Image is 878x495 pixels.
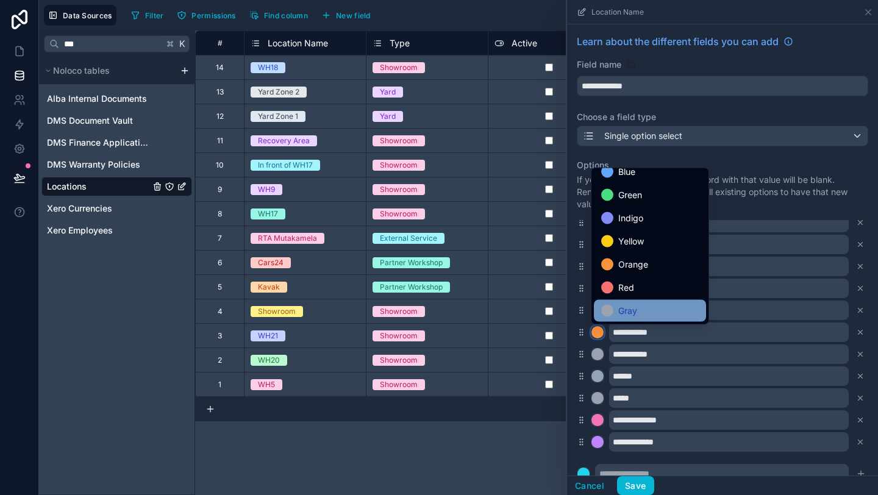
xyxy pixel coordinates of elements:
[317,6,375,24] button: New field
[258,62,278,73] div: WH18
[258,257,284,268] div: Cars24
[41,89,192,109] div: Alba Internal Documents
[218,307,223,316] div: 4
[618,165,635,179] span: Blue
[390,37,410,49] span: Type
[245,6,312,24] button: Find column
[258,87,299,98] div: Yard Zone 2
[47,93,147,105] span: Alba Internal Documents
[218,258,222,268] div: 6
[380,233,437,244] div: External Service
[380,355,418,366] div: Showroom
[178,40,187,48] span: K
[218,209,222,219] div: 8
[258,379,275,390] div: WH5
[264,11,308,20] span: Find column
[380,111,396,122] div: Yard
[258,355,280,366] div: WH20
[216,87,224,97] div: 13
[173,6,240,24] button: Permissions
[218,233,222,243] div: 7
[258,184,275,195] div: WH9
[218,355,222,365] div: 2
[47,158,140,171] span: DMS Warranty Policies
[41,155,192,174] div: DMS Warranty Policies
[53,65,110,77] span: Noloco tables
[258,306,296,317] div: Showroom
[380,379,418,390] div: Showroom
[47,115,133,127] span: DMS Document Vault
[380,135,418,146] div: Showroom
[380,208,418,219] div: Showroom
[380,257,443,268] div: Partner Workshop
[47,137,150,149] span: DMS Finance Applications
[618,304,637,318] span: Gray
[126,6,168,24] button: Filter
[41,199,192,218] div: Xero Currencies
[44,5,116,26] button: Data Sources
[258,208,278,219] div: WH17
[618,234,644,249] span: Yellow
[336,11,371,20] span: New field
[258,330,278,341] div: WH21
[216,63,224,73] div: 14
[41,221,192,240] div: Xero Employees
[380,160,418,171] div: Showroom
[39,57,195,246] div: scrollable content
[41,62,175,79] button: Noloco tables
[205,38,235,48] div: #
[217,136,223,146] div: 11
[380,306,418,317] div: Showroom
[191,11,235,20] span: Permissions
[380,282,443,293] div: Partner Workshop
[41,111,192,130] div: DMS Document Vault
[63,11,112,20] span: Data Sources
[216,112,224,121] div: 12
[218,331,222,341] div: 3
[512,37,537,49] span: Active
[618,257,648,272] span: Orange
[380,87,396,98] div: Yard
[41,133,192,152] div: DMS Finance Applications
[380,62,418,73] div: Showroom
[218,380,221,390] div: 1
[258,160,313,171] div: In front of WH17
[618,280,634,295] span: Red
[47,180,87,193] span: Locations
[618,211,643,226] span: Indigo
[173,6,244,24] a: Permissions
[47,224,113,237] span: Xero Employees
[380,330,418,341] div: Showroom
[258,135,310,146] div: Recovery Area
[41,177,192,196] div: Locations
[258,111,298,122] div: Yard Zone 1
[47,202,112,215] span: Xero Currencies
[216,160,224,170] div: 10
[145,11,164,20] span: Filter
[218,185,222,194] div: 9
[268,37,328,49] span: Location Name
[618,188,642,202] span: Green
[258,282,280,293] div: Kavak
[380,184,418,195] div: Showroom
[258,233,317,244] div: RTA Mutakamela
[218,282,222,292] div: 5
